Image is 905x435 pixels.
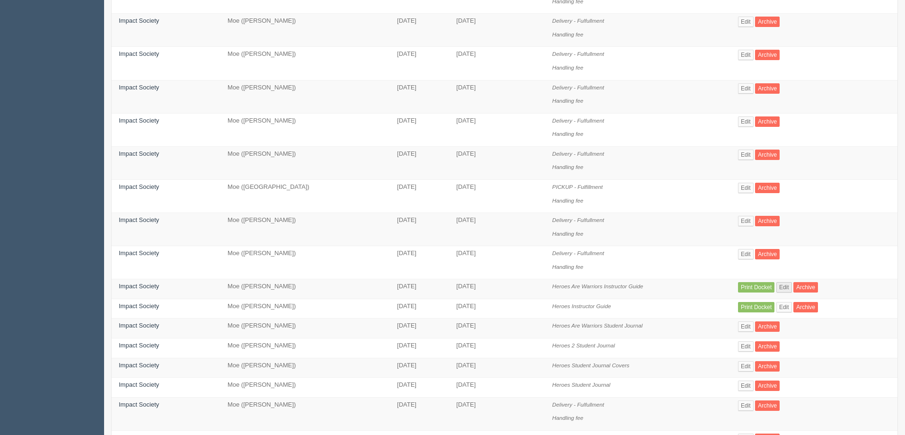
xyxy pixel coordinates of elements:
[755,321,780,332] a: Archive
[390,378,449,398] td: [DATE]
[552,303,611,309] i: Heroes Instructor Guide
[755,216,780,226] a: Archive
[755,150,780,160] a: Archive
[552,131,583,137] i: Handling fee
[552,151,604,157] i: Delivery - Fulfullment
[220,179,390,213] td: Moe ([GEOGRAPHIC_DATA])
[449,14,545,47] td: [DATE]
[738,400,754,411] a: Edit
[220,47,390,80] td: Moe ([PERSON_NAME])
[738,183,754,193] a: Edit
[755,17,780,27] a: Archive
[119,183,159,190] a: Impact Society
[449,319,545,338] td: [DATE]
[449,113,545,146] td: [DATE]
[449,47,545,80] td: [DATE]
[755,361,780,372] a: Archive
[449,246,545,279] td: [DATE]
[220,338,390,358] td: Moe ([PERSON_NAME])
[390,246,449,279] td: [DATE]
[119,84,159,91] a: Impact Society
[119,283,159,290] a: Impact Society
[449,378,545,398] td: [DATE]
[449,279,545,299] td: [DATE]
[390,146,449,179] td: [DATE]
[793,282,818,293] a: Archive
[552,264,583,270] i: Handling fee
[220,378,390,398] td: Moe ([PERSON_NAME])
[449,179,545,213] td: [DATE]
[119,50,159,57] a: Impact Society
[119,249,159,257] a: Impact Society
[755,381,780,391] a: Archive
[738,17,754,27] a: Edit
[119,117,159,124] a: Impact Society
[449,358,545,378] td: [DATE]
[552,231,583,237] i: Handling fee
[220,279,390,299] td: Moe ([PERSON_NAME])
[119,381,159,388] a: Impact Society
[755,50,780,60] a: Archive
[755,183,780,193] a: Archive
[390,14,449,47] td: [DATE]
[119,150,159,157] a: Impact Society
[776,282,792,293] a: Edit
[119,302,159,310] a: Impact Society
[220,397,390,430] td: Moe ([PERSON_NAME])
[776,302,792,312] a: Edit
[552,18,604,24] i: Delivery - Fulfullment
[552,64,583,71] i: Handling fee
[552,382,610,388] i: Heroes Student Journal
[390,299,449,319] td: [DATE]
[755,341,780,352] a: Archive
[220,319,390,338] td: Moe ([PERSON_NAME])
[552,401,604,408] i: Delivery - Fulfullment
[755,116,780,127] a: Archive
[390,213,449,246] td: [DATE]
[552,98,583,104] i: Handling fee
[552,250,604,256] i: Delivery - Fulfullment
[755,400,780,411] a: Archive
[552,197,583,204] i: Handling fee
[449,80,545,113] td: [DATE]
[552,164,583,170] i: Handling fee
[220,146,390,179] td: Moe ([PERSON_NAME])
[738,249,754,259] a: Edit
[552,342,615,348] i: Heroes 2 Student Journal
[449,338,545,358] td: [DATE]
[220,246,390,279] td: Moe ([PERSON_NAME])
[220,213,390,246] td: Moe ([PERSON_NAME])
[738,282,774,293] a: Print Docket
[220,299,390,319] td: Moe ([PERSON_NAME])
[220,358,390,378] td: Moe ([PERSON_NAME])
[390,47,449,80] td: [DATE]
[738,361,754,372] a: Edit
[449,213,545,246] td: [DATE]
[793,302,818,312] a: Archive
[449,146,545,179] td: [DATE]
[119,17,159,24] a: Impact Society
[390,80,449,113] td: [DATE]
[220,80,390,113] td: Moe ([PERSON_NAME])
[390,319,449,338] td: [DATE]
[449,397,545,430] td: [DATE]
[552,217,604,223] i: Delivery - Fulfullment
[119,401,159,408] a: Impact Society
[552,84,604,90] i: Delivery - Fulfullment
[390,397,449,430] td: [DATE]
[552,415,583,421] i: Handling fee
[738,150,754,160] a: Edit
[220,14,390,47] td: Moe ([PERSON_NAME])
[220,113,390,146] td: Moe ([PERSON_NAME])
[119,216,159,223] a: Impact Society
[738,341,754,352] a: Edit
[552,362,629,368] i: Heroes Student Journal Covers
[738,50,754,60] a: Edit
[552,283,643,289] i: Heroes Are Warriors Instructor Guide
[119,342,159,349] a: Impact Society
[738,381,754,391] a: Edit
[390,113,449,146] td: [DATE]
[449,299,545,319] td: [DATE]
[738,321,754,332] a: Edit
[390,179,449,213] td: [DATE]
